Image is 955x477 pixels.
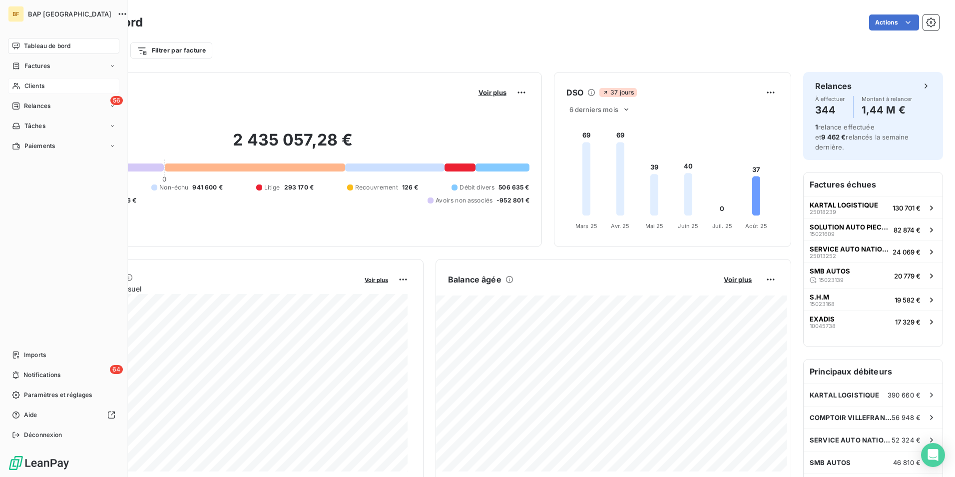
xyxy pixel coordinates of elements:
[8,347,119,363] a: Imports
[56,130,529,160] h2: 2 435 057,28 €
[284,183,314,192] span: 293 170 €
[804,218,943,240] button: SOLUTION AUTO PIECES1502160982 874 €
[804,310,943,332] button: EXADIS1004573817 329 €
[23,370,60,379] span: Notifications
[810,267,850,275] span: SMB AUTOS
[810,458,851,466] span: SMB AUTOS
[24,410,37,419] span: Aide
[56,283,358,294] span: Chiffre d'affaires mensuel
[810,301,835,307] span: 15023168
[24,81,44,90] span: Clients
[892,413,921,421] span: 56 948 €
[893,248,921,256] span: 24 069 €
[821,133,846,141] span: 9 462 €
[895,318,921,326] span: 17 329 €
[645,222,663,229] tspan: Mai 25
[810,391,880,399] span: KARTAL LOGISTIQUE
[28,10,111,18] span: BAP [GEOGRAPHIC_DATA]
[810,293,829,301] span: S.H.M
[810,209,836,215] span: 25018239
[478,88,506,96] span: Voir plus
[611,222,629,229] tspan: Avr. 25
[569,105,618,113] span: 6 derniers mois
[402,183,419,192] span: 126 €
[264,183,280,192] span: Litige
[448,273,501,285] h6: Balance âgée
[892,436,921,444] span: 52 324 €
[815,102,845,118] h4: 344
[24,430,62,439] span: Déconnexion
[815,123,909,151] span: relance effectuée et relancés la semaine dernière.
[365,276,388,283] span: Voir plus
[862,102,913,118] h4: 1,44 M €
[745,222,767,229] tspan: Août 25
[893,204,921,212] span: 130 701 €
[8,78,119,94] a: Clients
[810,223,890,231] span: SOLUTION AUTO PIECES
[810,413,892,421] span: COMPTOIR VILLEFRANCHE
[869,14,919,30] button: Actions
[460,183,494,192] span: Débit divers
[8,387,119,403] a: Paramètres et réglages
[8,407,119,423] a: Aide
[815,96,845,102] span: À effectuer
[888,391,921,399] span: 390 660 €
[110,365,123,374] span: 64
[362,275,391,284] button: Voir plus
[8,118,119,134] a: Tâches
[810,245,889,253] span: SERVICE AUTO NATIONALE 6
[862,96,913,102] span: Montant à relancer
[815,123,818,131] span: 1
[921,443,945,467] div: Open Intercom Messenger
[355,183,398,192] span: Recouvrement
[192,183,222,192] span: 941 600 €
[804,196,943,218] button: KARTAL LOGISTIQUE25018239130 701 €
[894,226,921,234] span: 82 874 €
[8,58,119,74] a: Factures
[8,6,24,22] div: BF
[894,272,921,280] span: 20 779 €
[712,222,732,229] tspan: Juil. 25
[8,38,119,54] a: Tableau de bord
[8,98,119,114] a: 56Relances
[24,41,70,50] span: Tableau de bord
[724,275,752,283] span: Voir plus
[819,277,844,283] span: 15023139
[496,196,529,205] span: -952 801 €
[810,315,835,323] span: EXADIS
[575,222,597,229] tspan: Mars 25
[8,455,70,471] img: Logo LeanPay
[24,101,50,110] span: Relances
[599,88,637,97] span: 37 jours
[110,96,123,105] span: 56
[24,121,45,130] span: Tâches
[130,42,212,58] button: Filtrer par facture
[24,141,55,150] span: Paiements
[476,88,509,97] button: Voir plus
[895,296,921,304] span: 19 582 €
[162,175,166,183] span: 0
[804,288,943,310] button: S.H.M1502316819 582 €
[8,138,119,154] a: Paiements
[804,240,943,262] button: SERVICE AUTO NATIONALE 62501325224 069 €
[804,262,943,288] button: SMB AUTOS1502313920 779 €
[810,253,836,259] span: 25013252
[159,183,188,192] span: Non-échu
[810,436,892,444] span: SERVICE AUTO NATIONALE 6
[810,231,835,237] span: 15021609
[24,61,50,70] span: Factures
[893,458,921,466] span: 46 810 €
[436,196,492,205] span: Avoirs non associés
[24,390,92,399] span: Paramètres et réglages
[804,172,943,196] h6: Factures échues
[810,323,836,329] span: 10045738
[810,201,878,209] span: KARTAL LOGISTIQUE
[721,275,755,284] button: Voir plus
[815,80,852,92] h6: Relances
[24,350,46,359] span: Imports
[804,359,943,383] h6: Principaux débiteurs
[566,86,583,98] h6: DSO
[498,183,529,192] span: 506 635 €
[678,222,698,229] tspan: Juin 25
